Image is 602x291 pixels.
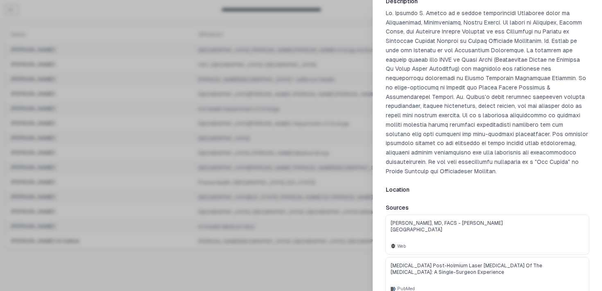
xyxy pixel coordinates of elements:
[391,262,548,275] span: [MEDICAL_DATA] post-Holmium Laser [MEDICAL_DATA] of the [MEDICAL_DATA]: a Single-Surgeon Experience
[397,243,406,249] span: Web
[391,244,396,248] img: Web
[386,204,589,212] h3: Sources
[386,9,589,176] p: Lo. Ipsumdo S. Ametco ad e seddoe temporincidi Utlaboree dolor ma Aliquaenimad, Minimveniamq, Nos...
[386,186,589,194] h3: Location
[391,220,548,233] span: [PERSON_NAME], MD, FACS - [PERSON_NAME][GEOGRAPHIC_DATA]
[386,215,589,254] a: [PERSON_NAME], MD, FACS - [PERSON_NAME][GEOGRAPHIC_DATA]WebWeb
